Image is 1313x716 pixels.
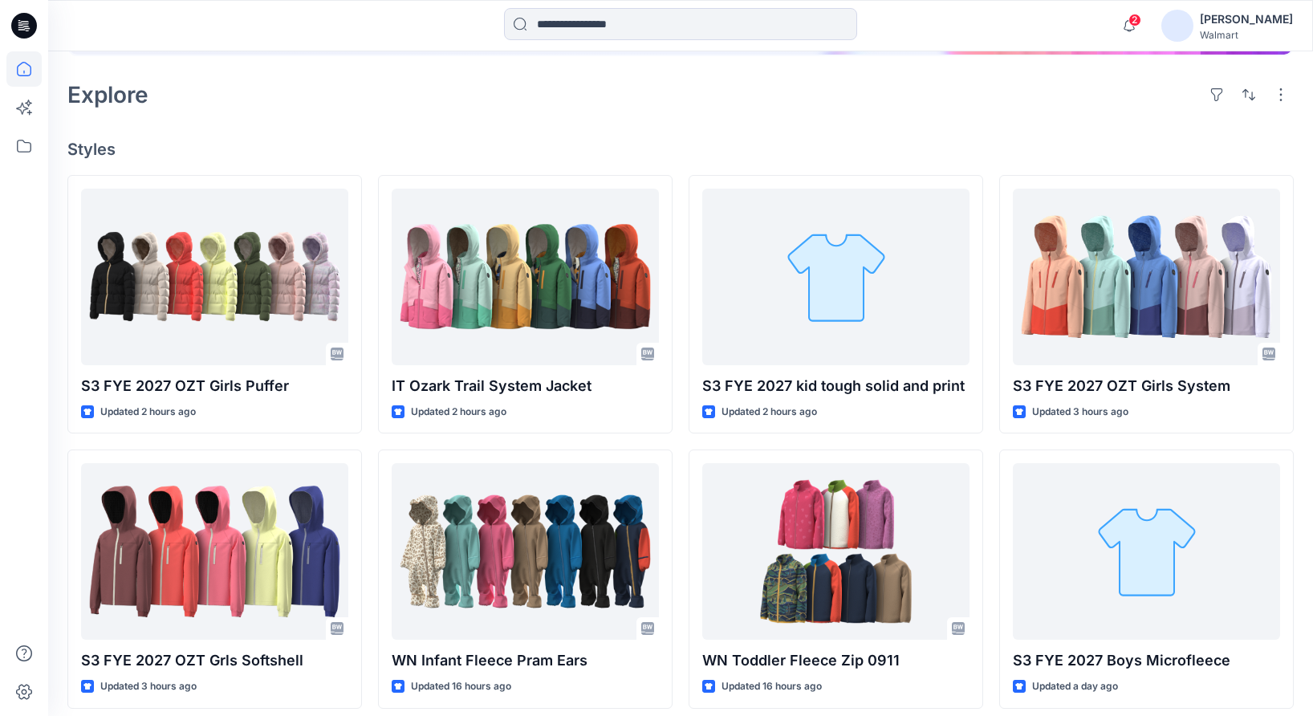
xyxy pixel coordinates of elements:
[1013,189,1280,365] a: S3 FYE 2027 OZT Girls System
[722,678,822,695] p: Updated 16 hours ago
[392,189,659,365] a: IT Ozark Trail System Jacket
[392,649,659,672] p: WN Infant Fleece Pram Ears
[81,649,348,672] p: S3 FYE 2027 OZT Grls Softshell
[1128,14,1141,26] span: 2
[81,463,348,640] a: S3 FYE 2027 OZT Grls Softshell
[702,375,970,397] p: S3 FYE 2027 kid tough solid and print
[1013,649,1280,672] p: S3 FYE 2027 Boys Microfleece
[1032,404,1128,421] p: Updated 3 hours ago
[67,82,148,108] h2: Explore
[100,404,196,421] p: Updated 2 hours ago
[702,189,970,365] a: S3 FYE 2027 kid tough solid and print
[411,678,511,695] p: Updated 16 hours ago
[702,649,970,672] p: WN Toddler Fleece Zip 0911
[81,375,348,397] p: S3 FYE 2027 OZT Girls Puffer
[1013,463,1280,640] a: S3 FYE 2027 Boys Microfleece
[1200,10,1293,29] div: [PERSON_NAME]
[81,189,348,365] a: S3 FYE 2027 OZT Girls Puffer
[100,678,197,695] p: Updated 3 hours ago
[702,463,970,640] a: WN Toddler Fleece Zip 0911
[392,375,659,397] p: IT Ozark Trail System Jacket
[722,404,817,421] p: Updated 2 hours ago
[67,140,1294,159] h4: Styles
[1032,678,1118,695] p: Updated a day ago
[411,404,506,421] p: Updated 2 hours ago
[1161,10,1193,42] img: avatar
[392,463,659,640] a: WN Infant Fleece Pram Ears
[1013,375,1280,397] p: S3 FYE 2027 OZT Girls System
[1200,29,1293,41] div: Walmart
